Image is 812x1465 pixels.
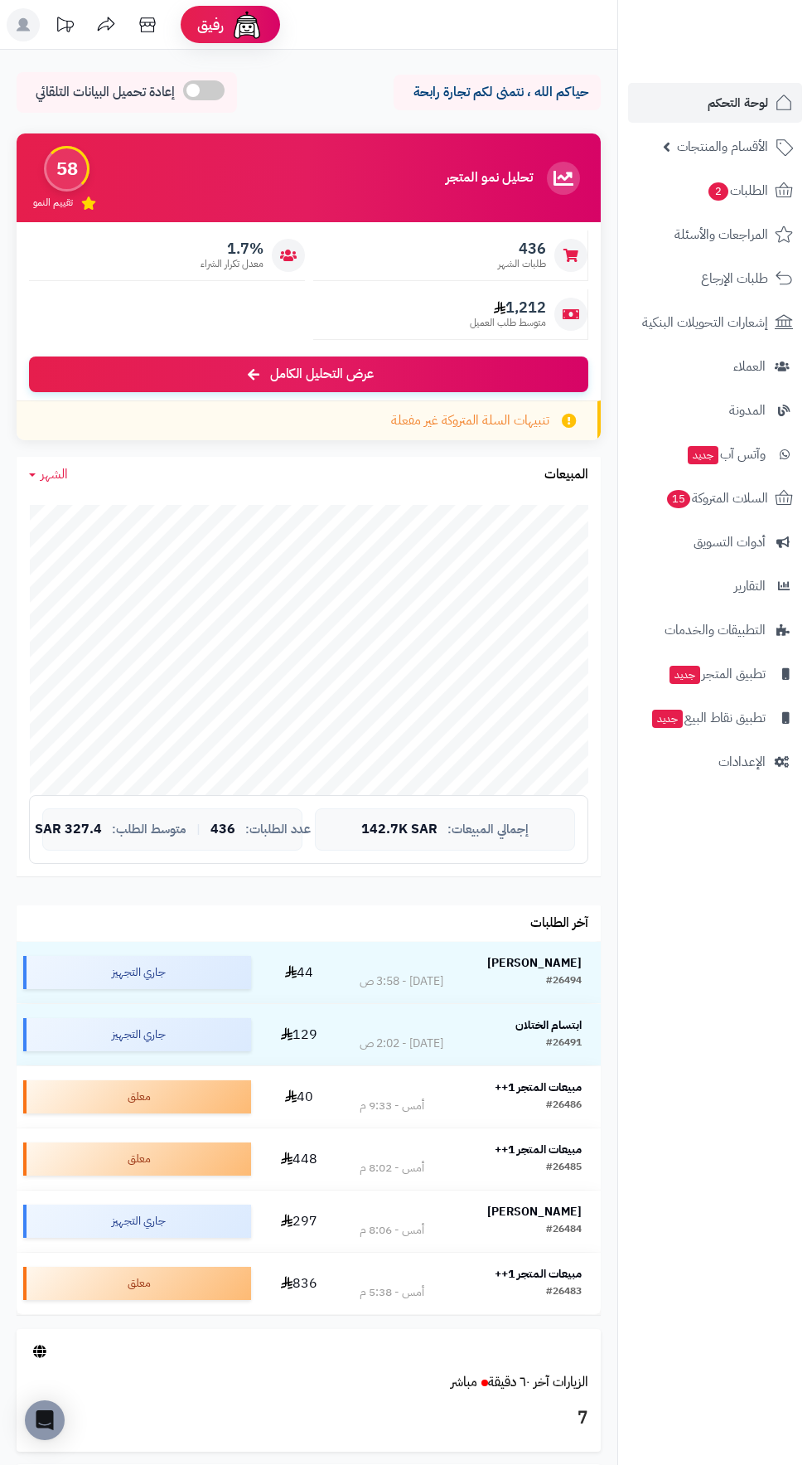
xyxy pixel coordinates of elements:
[665,487,768,510] span: السلات المتروكة
[530,916,588,931] h3: آخر الطلبات
[686,443,766,466] span: وآتس آب
[360,1222,424,1239] div: أمس - 8:06 م
[201,257,263,271] span: معدل تكرار الشراء
[628,83,802,123] a: لوحة التحكم
[23,1267,251,1300] div: معلق
[688,446,718,464] span: جديد
[258,1066,340,1128] td: 40
[23,1080,251,1113] div: معلق
[628,303,802,342] a: إشعارات التحويلات البنكية
[544,468,588,483] h3: المبيعات
[495,1265,582,1283] strong: مبيعات المتجر 1++
[495,1079,582,1096] strong: مبيعات المتجر 1++
[23,956,251,989] div: جاري التجهيز
[515,1016,582,1034] strong: ابتسام الختلان
[674,223,768,246] span: المراجعات والأسئلة
[406,83,588,102] p: حياكم الله ، نتمنى لكم تجارة رابحة
[652,710,683,728] span: جديد
[498,257,546,271] span: طلبات الشهر
[650,706,766,730] span: تطبيق نقاط البيع
[44,8,85,46] a: تحديثات المنصة
[628,259,802,298] a: طلبات الإرجاع
[451,1372,588,1392] a: الزيارات آخر ٦٠ دقيقةمباشر
[628,698,802,738] a: تطبيق نقاط البيعجديد
[487,954,582,972] strong: [PERSON_NAME]
[628,742,802,782] a: الإعدادات
[196,823,201,836] span: |
[258,1004,340,1065] td: 129
[628,391,802,430] a: المدونة
[258,1253,340,1314] td: 836
[470,298,546,317] span: 1,212
[628,171,802,211] a: الطلبات2
[669,666,700,684] span: جديد
[677,135,768,158] span: الأقسام والمنتجات
[23,1205,251,1238] div: جاري التجهيز
[391,411,549,430] span: تنبيهات السلة المتروكة غير مفعلة
[546,1284,582,1301] div: #26483
[201,240,263,258] span: 1.7%
[628,610,802,650] a: التطبيقات والخدمات
[668,662,766,686] span: تطبيق المتجر
[230,8,263,41] img: ai-face.png
[36,83,175,102] span: إعادة تحميل البيانات التلقائي
[628,478,802,518] a: السلات المتروكة15
[665,619,766,642] span: التطبيقات والخدمات
[270,365,374,384] span: عرض التحليل الكامل
[628,566,802,606] a: التقارير
[29,1404,588,1433] h3: 7
[112,822,186,837] span: متوسط الطلب:
[23,1018,251,1051] div: جاري التجهيز
[33,196,73,210] span: تقييم النمو
[29,357,588,392] a: عرض التحليل الكامل
[718,750,766,774] span: الإعدادات
[210,822,235,837] span: 436
[708,91,768,114] span: لوحة التحكم
[495,1141,582,1158] strong: مبيعات المتجر 1++
[642,311,768,334] span: إشعارات التحويلات البنكية
[360,1160,424,1176] div: أمس - 8:02 م
[667,490,690,508] span: 15
[707,179,768,202] span: الطلبات
[628,434,802,474] a: وآتس آبجديد
[360,973,443,990] div: [DATE] - 3:58 ص
[470,316,546,330] span: متوسط طلب العميل
[245,822,311,837] span: عدد الطلبات:
[25,1400,65,1440] div: Open Intercom Messenger
[546,973,582,990] div: #26494
[546,1222,582,1239] div: #26484
[35,822,102,837] span: 327.4 SAR
[451,1372,477,1392] small: مباشر
[729,399,766,422] span: المدونة
[694,531,766,554] span: أدوات التسويق
[29,465,68,484] a: الشهر
[41,464,68,484] span: الشهر
[734,575,766,598] span: التقارير
[258,1191,340,1252] td: 297
[361,822,437,837] span: 142.7K SAR
[446,171,533,186] h3: تحليل نمو المتجر
[546,1160,582,1176] div: #26485
[360,1036,443,1052] div: [DATE] - 2:02 ص
[197,15,224,35] span: رفيق
[546,1098,582,1114] div: #26486
[498,240,546,258] span: 436
[447,822,529,837] span: إجمالي المبيعات:
[546,1036,582,1052] div: #26491
[628,522,802,562] a: أدوات التسويق
[708,182,728,201] span: 2
[258,942,340,1003] td: 44
[628,347,802,386] a: العملاء
[360,1098,424,1114] div: أمس - 9:33 م
[628,215,802,255] a: المراجعات والأسئلة
[360,1284,424,1301] div: أمس - 5:38 م
[23,1142,251,1176] div: معلق
[628,654,802,694] a: تطبيق المتجرجديد
[258,1128,340,1190] td: 448
[487,1203,582,1220] strong: [PERSON_NAME]
[701,267,768,290] span: طلبات الإرجاع
[733,355,766,378] span: العملاء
